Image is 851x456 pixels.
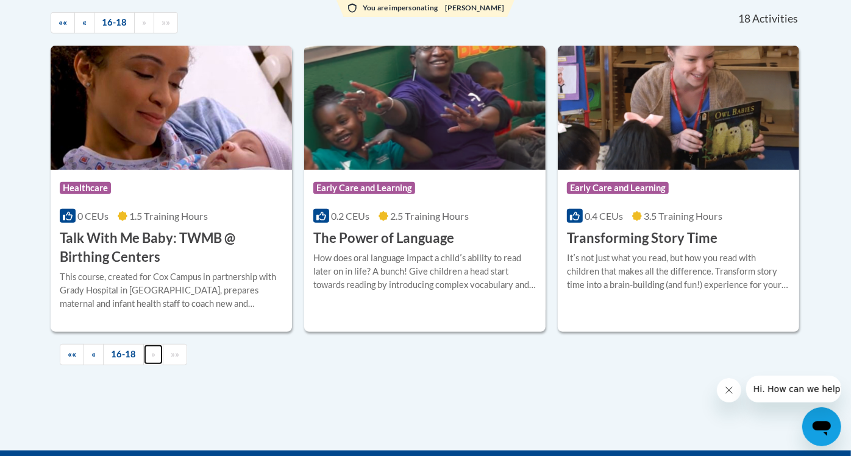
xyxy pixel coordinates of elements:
span: «« [59,17,67,27]
a: Next [134,12,154,33]
span: »» [162,17,170,27]
a: Begining [51,12,75,33]
span: Healthcare [60,182,111,194]
span: « [82,17,87,27]
h3: Transforming Story Time [567,229,717,248]
span: 2.5 Training Hours [390,210,469,222]
div: This course, created for Cox Campus in partnership with Grady Hospital in [GEOGRAPHIC_DATA], prep... [60,270,283,310]
span: « [91,349,96,359]
img: Course Logo [558,46,799,170]
a: End [154,12,178,33]
div: How does oral language impact a childʹs ability to read later on in life? A bunch! Give children ... [313,251,536,292]
a: Course LogoEarly Care and Learning0.4 CEUs3.5 Training Hours Transforming Story TimeItʹs not just... [558,46,799,332]
span: 18 [738,12,750,26]
h3: Talk With Me Baby: TWMB @ Birthing Centers [60,229,283,267]
span: Activities [752,12,798,26]
a: End [163,344,187,365]
a: Course LogoHealthcare0 CEUs1.5 Training Hours Talk With Me Baby: TWMB @ Birthing CentersThis cour... [51,46,292,332]
span: 3.5 Training Hours [644,210,722,222]
a: Begining [60,344,84,365]
a: Previous [84,344,104,365]
span: » [142,17,146,27]
span: Early Care and Learning [313,182,415,194]
iframe: Close message [717,378,741,402]
span: » [151,349,155,359]
span: 0.2 CEUs [331,210,369,222]
iframe: Message from company [746,376,841,402]
div: Itʹs not just what you read, but how you read with children that makes all the difference. Transf... [567,251,790,292]
a: 16-18 [103,344,144,365]
a: 16-18 [94,12,135,33]
img: Course Logo [304,46,546,170]
a: Course LogoEarly Care and Learning0.2 CEUs2.5 Training Hours The Power of LanguageHow does oral l... [304,46,546,332]
span: »» [171,349,179,359]
iframe: Button to launch messaging window [802,407,841,446]
a: Previous [74,12,94,33]
span: 1.5 Training Hours [129,210,208,222]
a: Next [143,344,163,365]
h3: The Power of Language [313,229,454,248]
span: Hi. How can we help? [7,9,99,18]
span: Early Care and Learning [567,182,669,194]
span: 0.4 CEUs [585,210,623,222]
span: «« [68,349,76,359]
span: 0 CEUs [77,210,109,222]
img: Course Logo [51,46,292,170]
